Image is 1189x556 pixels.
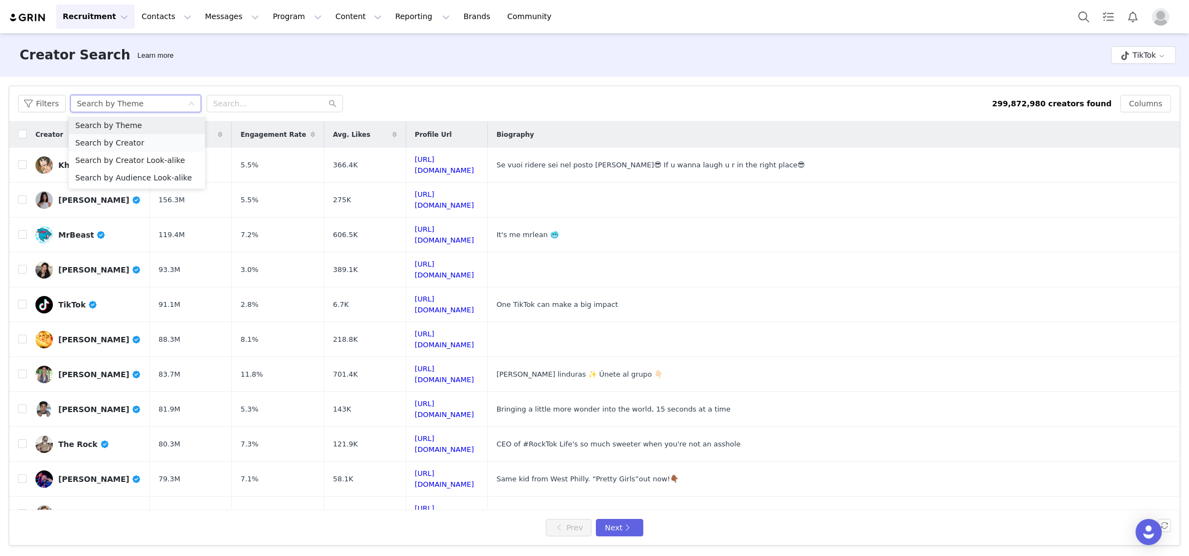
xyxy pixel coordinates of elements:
button: Columns [1120,95,1171,112]
a: [PERSON_NAME] [35,261,141,279]
span: 6.7K [333,299,349,310]
img: v2 [35,191,53,209]
button: Messages [198,4,265,29]
a: Tasks [1096,4,1120,29]
span: 2.8% [240,299,258,310]
span: 275K [333,195,351,206]
span: Biography [497,130,534,140]
span: Profile Url [415,130,452,140]
span: Same kid from West Philly. “Pretty Girls”out now!👇🏾 [497,475,679,483]
button: Prev [546,519,592,536]
a: [URL][DOMAIN_NAME] [415,155,474,174]
li: Search by Creator [69,134,205,152]
img: v2 [35,226,53,244]
span: 5.5% [240,160,258,171]
a: Khabane lame [35,156,141,174]
button: Contacts [135,4,198,29]
a: [URL][DOMAIN_NAME] [415,225,474,244]
span: 218.8K [333,334,358,345]
span: 91.1M [159,299,180,310]
span: 121.9K [333,439,358,450]
div: Open Intercom Messenger [1136,519,1162,545]
span: One TikTok can make a big impact [497,300,618,309]
span: 81.9M [159,404,180,415]
button: TikTok [1111,46,1176,64]
a: [URL][DOMAIN_NAME] [415,434,474,454]
button: Search [1072,4,1096,29]
div: Tooltip anchor [135,50,176,61]
a: [URL][DOMAIN_NAME] [415,365,474,384]
img: v2 [35,505,53,523]
span: 58.1K [333,474,353,485]
a: [PERSON_NAME] [35,331,141,348]
h3: Creator Search [20,45,130,65]
button: Notifications [1121,4,1145,29]
img: placeholder-profile.jpg [1152,8,1169,26]
img: v2 [35,331,53,348]
img: v2 [35,366,53,383]
span: 119.4M [159,229,185,240]
i: icon: search [329,100,336,107]
span: 7.2% [240,229,258,240]
img: v2 [35,401,53,418]
button: Profile [1145,8,1180,26]
span: 701.4K [333,369,358,380]
span: 8.1% [240,334,258,345]
div: [PERSON_NAME] [58,405,141,414]
div: TikTok [58,300,98,309]
span: 11.4% [240,509,263,519]
li: Search by Creator Look-alike [69,152,205,169]
a: [PERSON_NAME] [35,401,141,418]
button: Program [266,4,328,29]
a: [PERSON_NAME] [35,366,141,383]
div: MrBeast [58,231,106,239]
div: The Rock [58,440,109,449]
a: The Rock [35,436,141,453]
input: Search... [207,95,343,112]
a: [URL][DOMAIN_NAME] [415,295,474,314]
li: Search by Theme [69,117,205,134]
span: 83.7M [159,369,180,380]
img: v2 [35,296,53,313]
a: [URL][DOMAIN_NAME] [415,504,474,523]
a: [URL][DOMAIN_NAME] [415,469,474,488]
span: 79.3M [159,474,180,485]
img: v2 [35,470,53,488]
span: 143K [333,404,351,415]
span: 3.0% [240,264,258,275]
span: 606.5K [333,229,358,240]
span: 156.3M [159,195,185,206]
span: Bringing a little more wonder into the world, 15 seconds at a time [497,405,731,413]
span: 366.4K [333,160,358,171]
img: grin logo [9,13,47,23]
span: 265.3K [333,509,358,519]
div: [PERSON_NAME] [58,475,141,484]
a: [URL][DOMAIN_NAME] [415,190,474,209]
a: [PERSON_NAME] [35,470,141,488]
a: Community [501,4,563,29]
button: Filters [18,95,66,112]
span: 80.3M [159,439,180,450]
img: v2 [35,436,53,453]
span: 88.3M [159,334,180,345]
div: [PERSON_NAME] [58,265,141,274]
button: Next [596,519,643,536]
span: Se vuoi ridere sei nel posto [PERSON_NAME]😎 If u wanna laugh u r in the right place😎 [497,161,805,169]
span: Avg. Likes [333,130,371,140]
button: Recruitment [56,4,135,29]
span: It's me mrlean 🥶 [497,231,559,239]
span: 76.5M [159,509,180,519]
a: [URL][DOMAIN_NAME] [415,400,474,419]
span: 7.3% [240,439,258,450]
div: [PERSON_NAME] [58,335,141,344]
li: Search by Audience Look-alike [69,169,205,186]
a: [PERSON_NAME] [35,191,141,209]
a: Brands [457,4,500,29]
span: 11.8% [240,369,263,380]
div: 299,872,980 creators found [992,98,1112,110]
span: Creator [35,130,63,140]
i: icon: down [188,100,195,108]
span: 7.1% [240,474,258,485]
div: [PERSON_NAME] [58,196,141,204]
